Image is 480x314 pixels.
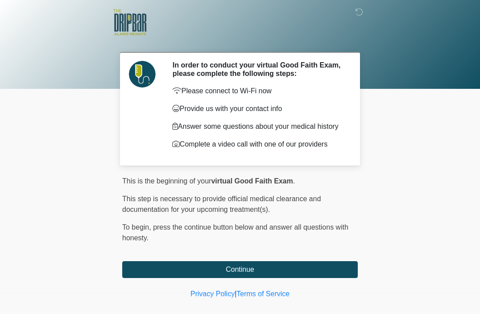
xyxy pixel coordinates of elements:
span: . [293,177,295,185]
h2: In order to conduct your virtual Good Faith Exam, please complete the following steps: [172,61,344,78]
a: | [235,290,236,298]
span: press the continue button below and answer all questions with honesty. [122,223,348,242]
span: This step is necessary to provide official medical clearance and documentation for your upcoming ... [122,195,321,213]
a: Privacy Policy [191,290,235,298]
strong: virtual Good Faith Exam [211,177,293,185]
p: Complete a video call with one of our providers [172,139,344,150]
span: To begin, [122,223,153,231]
span: This is the beginning of your [122,177,211,185]
p: Answer some questions about your medical history [172,121,344,132]
img: Agent Avatar [129,61,156,87]
button: Continue [122,261,358,278]
p: Please connect to Wi-Fi now [172,86,344,96]
a: Terms of Service [236,290,289,298]
img: The DRIPBaR - Alamo Heights Logo [113,7,147,38]
p: Provide us with your contact info [172,103,344,114]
